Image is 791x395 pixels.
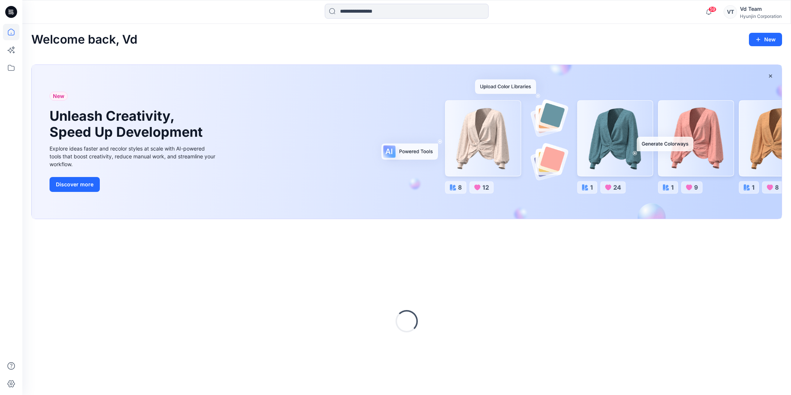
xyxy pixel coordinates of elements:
[740,4,782,13] div: Vd Team
[740,13,782,19] div: Hyunjin Corporation
[50,177,100,192] button: Discover more
[724,5,737,19] div: VT
[708,6,717,12] span: 59
[50,108,206,140] h1: Unleash Creativity, Speed Up Development
[31,33,137,47] h2: Welcome back, Vd
[53,92,64,101] span: New
[50,177,217,192] a: Discover more
[50,145,217,168] div: Explore ideas faster and recolor styles at scale with AI-powered tools that boost creativity, red...
[749,33,782,46] button: New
